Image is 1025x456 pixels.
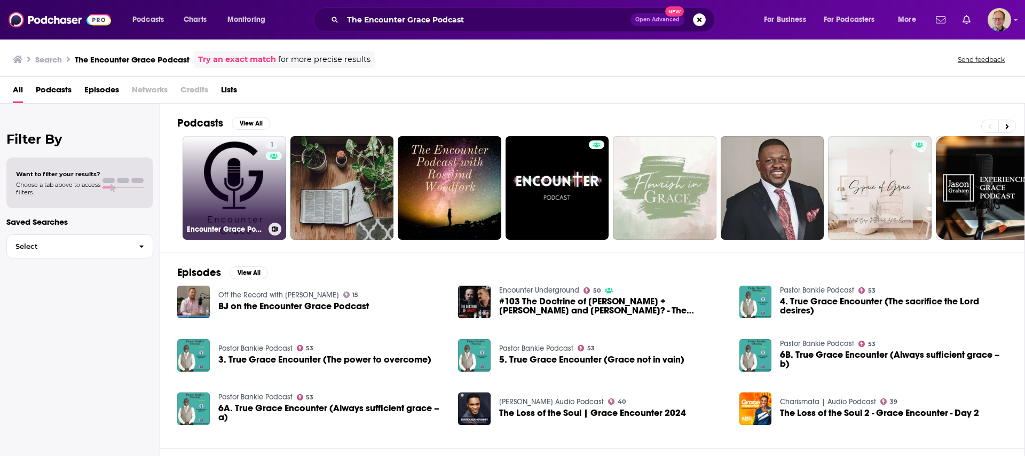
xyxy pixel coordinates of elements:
[764,12,806,27] span: For Business
[227,12,265,27] span: Monitoring
[780,286,854,295] a: Pastor Bankie Podcast
[6,131,153,147] h2: Filter By
[780,397,876,406] a: Charismata | Audio Podcast
[218,302,369,311] a: BJ on the Encounter Grace Podcast
[306,395,313,400] span: 53
[278,53,370,66] span: for more precise results
[868,288,876,293] span: 53
[499,286,579,295] a: Encounter Underground
[499,297,727,315] a: #103 The Doctrine of Grace + Tucker and Elon? - The Encounter Underground Podcast
[458,339,491,372] img: 5. True Grace Encounter (Grace not in vain)
[16,170,100,178] span: Want to filter your results?
[868,342,876,347] span: 53
[587,346,595,351] span: 53
[270,140,274,151] span: 1
[198,53,276,66] a: Try an exact match
[177,266,268,279] a: EpisodesView All
[458,286,491,318] img: #103 The Doctrine of Grace + Tucker and Elon? - The Encounter Underground Podcast
[218,355,431,364] a: 3. True Grace Encounter (The power to overcome)
[352,293,358,297] span: 15
[958,11,975,29] a: Show notifications dropdown
[36,81,72,103] a: Podcasts
[7,243,130,250] span: Select
[84,81,119,103] a: Episodes
[297,394,314,400] a: 53
[780,339,854,348] a: Pastor Bankie Podcast
[343,292,359,298] a: 15
[230,266,268,279] button: View All
[739,286,772,318] img: 4. True Grace Encounter (The sacrifice the Lord desires)
[13,81,23,103] span: All
[177,392,210,425] img: 6A. True Grace Encounter (Always sufficient grace – a)
[177,116,270,130] a: PodcastsView All
[858,287,876,294] a: 53
[665,6,684,17] span: New
[898,12,916,27] span: More
[218,290,339,300] a: Off the Record with BJ Murphy
[220,11,279,28] button: open menu
[221,81,237,103] a: Lists
[739,339,772,372] img: 6B. True Grace Encounter (Always sufficient grace – b)
[177,339,210,372] img: 3. True Grace Encounter (The power to overcome)
[306,346,313,351] span: 53
[988,8,1011,32] button: Show profile menu
[932,11,950,29] a: Show notifications dropdown
[593,288,601,293] span: 50
[177,116,223,130] h2: Podcasts
[218,344,293,353] a: Pastor Bankie Podcast
[266,140,278,149] a: 1
[756,11,819,28] button: open menu
[297,345,314,351] a: 53
[499,408,686,418] a: The Loss of the Soul | Grace Encounter 2024
[817,11,890,28] button: open menu
[132,81,168,103] span: Networks
[458,392,491,425] img: The Loss of the Soul | Grace Encounter 2024
[499,397,604,406] a: David Adu-Gyamfi Audio Podcast
[343,11,630,28] input: Search podcasts, credits, & more...
[184,12,207,27] span: Charts
[988,8,1011,32] img: User Profile
[780,350,1007,368] a: 6B. True Grace Encounter (Always sufficient grace – b)
[75,54,190,65] h3: The Encounter Grace Podcast
[499,355,684,364] a: 5. True Grace Encounter (Grace not in vain)
[608,398,626,405] a: 40
[187,225,264,234] h3: Encounter Grace Podcast
[780,297,1007,315] a: 4. True Grace Encounter (The sacrifice the Lord desires)
[218,392,293,402] a: Pastor Bankie Podcast
[584,287,601,294] a: 50
[780,408,979,418] a: The Loss of the Soul 2 - Grace Encounter - Day 2
[9,10,111,30] img: Podchaser - Follow, Share and Rate Podcasts
[988,8,1011,32] span: Logged in as tommy.lynch
[125,11,178,28] button: open menu
[132,12,164,27] span: Podcasts
[824,12,875,27] span: For Podcasters
[218,404,446,422] span: 6A. True Grace Encounter (Always sufficient grace – a)
[890,11,929,28] button: open menu
[180,81,208,103] span: Credits
[177,11,213,28] a: Charts
[232,117,270,130] button: View All
[739,392,772,425] img: The Loss of the Soul 2 - Grace Encounter - Day 2
[578,345,595,351] a: 53
[858,341,876,347] a: 53
[6,234,153,258] button: Select
[324,7,725,32] div: Search podcasts, credits, & more...
[183,136,286,240] a: 1Encounter Grace Podcast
